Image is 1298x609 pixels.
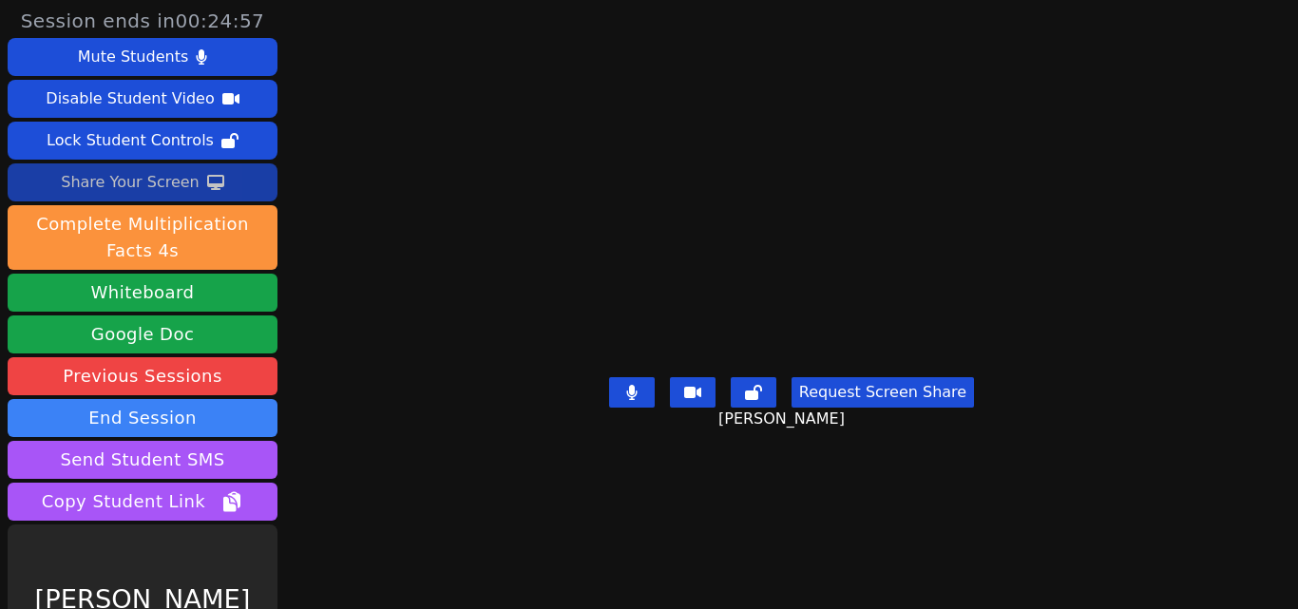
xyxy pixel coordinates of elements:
span: [PERSON_NAME] [718,408,849,430]
button: Mute Students [8,38,277,76]
span: Session ends in [21,8,265,34]
div: Lock Student Controls [47,125,214,156]
button: Send Student SMS [8,441,277,479]
button: Copy Student Link [8,483,277,521]
button: Complete Multiplication Facts 4s [8,205,277,270]
div: Disable Student Video [46,84,214,114]
time: 00:24:57 [176,10,265,32]
a: Previous Sessions [8,357,277,395]
span: Copy Student Link [42,488,243,515]
button: Request Screen Share [792,377,974,408]
button: Lock Student Controls [8,122,277,160]
a: Google Doc [8,315,277,353]
button: End Session [8,399,277,437]
button: Share Your Screen [8,163,277,201]
div: Mute Students [78,42,188,72]
div: Share Your Screen [61,167,200,198]
button: Disable Student Video [8,80,277,118]
button: Whiteboard [8,274,277,312]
